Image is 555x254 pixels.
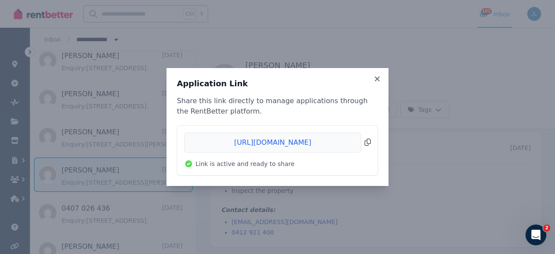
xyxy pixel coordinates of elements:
p: Share this link directly to manage applications through the RentBetter platform. [177,96,378,117]
button: [URL][DOMAIN_NAME] [184,133,371,153]
iframe: Intercom live chat [526,225,546,245]
span: 2 [543,225,550,231]
h3: Application Link [177,78,378,89]
span: Link is active and ready to share [196,160,294,168]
